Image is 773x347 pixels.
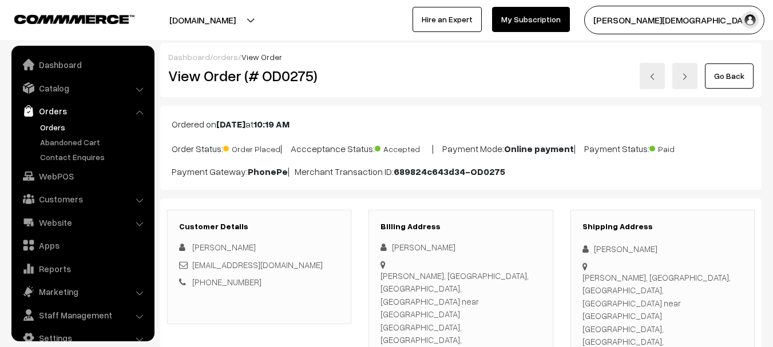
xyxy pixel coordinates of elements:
[253,118,290,130] b: 10:19 AM
[129,6,276,34] button: [DOMAIN_NAME]
[504,143,574,154] b: Online payment
[742,11,759,29] img: user
[14,78,150,98] a: Catalog
[394,166,505,177] b: 689824c643d34-OD0275
[582,222,743,232] h3: Shipping Address
[14,11,114,25] a: COMMMERCE
[649,73,656,80] img: left-arrow.png
[681,73,688,80] img: right-arrow.png
[14,212,150,233] a: Website
[14,258,150,279] a: Reports
[413,7,482,32] a: Hire an Expert
[37,121,150,133] a: Orders
[216,118,245,130] b: [DATE]
[192,242,256,252] span: [PERSON_NAME]
[179,222,339,232] h3: Customer Details
[380,222,541,232] h3: Billing Address
[14,54,150,75] a: Dashboard
[168,67,352,85] h2: View Order (# OD0275)
[380,241,541,254] div: [PERSON_NAME]
[241,52,282,62] span: View Order
[14,235,150,256] a: Apps
[192,260,323,270] a: [EMAIL_ADDRESS][DOMAIN_NAME]
[492,7,570,32] a: My Subscription
[248,166,288,177] b: PhonePe
[223,140,280,155] span: Order Placed
[168,52,210,62] a: Dashboard
[582,242,743,256] div: [PERSON_NAME]
[14,281,150,302] a: Marketing
[192,277,261,287] a: [PHONE_NUMBER]
[649,140,707,155] span: Paid
[37,136,150,148] a: Abandoned Cart
[14,101,150,121] a: Orders
[584,6,764,34] button: [PERSON_NAME][DEMOGRAPHIC_DATA]
[14,305,150,325] a: Staff Management
[37,151,150,163] a: Contact Enquires
[168,51,754,63] div: / /
[375,140,432,155] span: Accepted
[213,52,238,62] a: orders
[14,166,150,186] a: WebPOS
[172,140,750,155] p: Order Status: | Accceptance Status: | Payment Mode: | Payment Status:
[705,63,754,89] a: Go Back
[14,15,134,23] img: COMMMERCE
[172,165,750,178] p: Payment Gateway: | Merchant Transaction ID:
[14,189,150,209] a: Customers
[172,117,750,131] p: Ordered on at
